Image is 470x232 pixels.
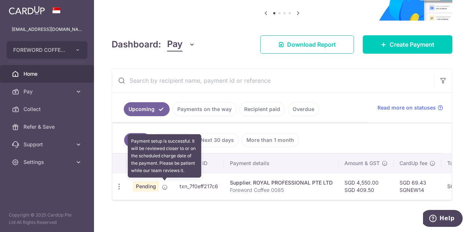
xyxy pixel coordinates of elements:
p: [EMAIL_ADDRESS][DOMAIN_NAME] [12,26,82,33]
span: Amount & GST [344,160,380,167]
a: Next 30 days [196,133,239,147]
span: Collect [23,106,72,113]
span: Pending [133,181,159,192]
span: Settings [23,158,72,166]
th: Payment details [224,154,339,173]
span: Pay [23,88,72,95]
h4: Dashboard: [112,38,161,51]
div: Payment setup is successful. It will be reviewed closer to or on the scheduled charge date of the... [128,134,201,178]
a: More than 1 month [242,133,299,147]
a: Download Report [260,35,354,54]
span: Pay [167,38,182,51]
span: CardUp fee [399,160,427,167]
iframe: Opens a widget where you can find more information [423,210,463,228]
a: Upcoming [124,102,170,116]
td: SGD 4,550.00 SGD 409.50 [339,173,394,200]
a: Read more on statuses [377,104,443,111]
span: Download Report [287,40,336,49]
span: Refer & Save [23,123,72,131]
button: FOREWORD COFFEE PTE. LTD. [7,41,87,59]
div: Supplier. ROYAL PROFESSIONAL PTE LTD [230,179,333,186]
span: Read more on statuses [377,104,436,111]
span: FOREWORD COFFEE PTE. LTD. [13,46,68,54]
a: Create Payment [363,35,452,54]
img: CardUp [9,6,45,15]
a: Payments on the way [173,102,236,116]
span: Create Payment [390,40,434,49]
input: Search by recipient name, payment id or reference [112,69,434,92]
td: SGD 69.43 SGNEW14 [394,173,441,200]
a: Recipient paid [239,102,285,116]
a: Overdue [288,102,319,116]
span: Support [23,141,72,148]
button: Pay [167,38,195,51]
span: Home [23,70,72,78]
a: All [124,133,151,147]
p: Foreword Coffee 0085 [230,186,333,194]
td: txn_7f0eff217c6 [174,173,224,200]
